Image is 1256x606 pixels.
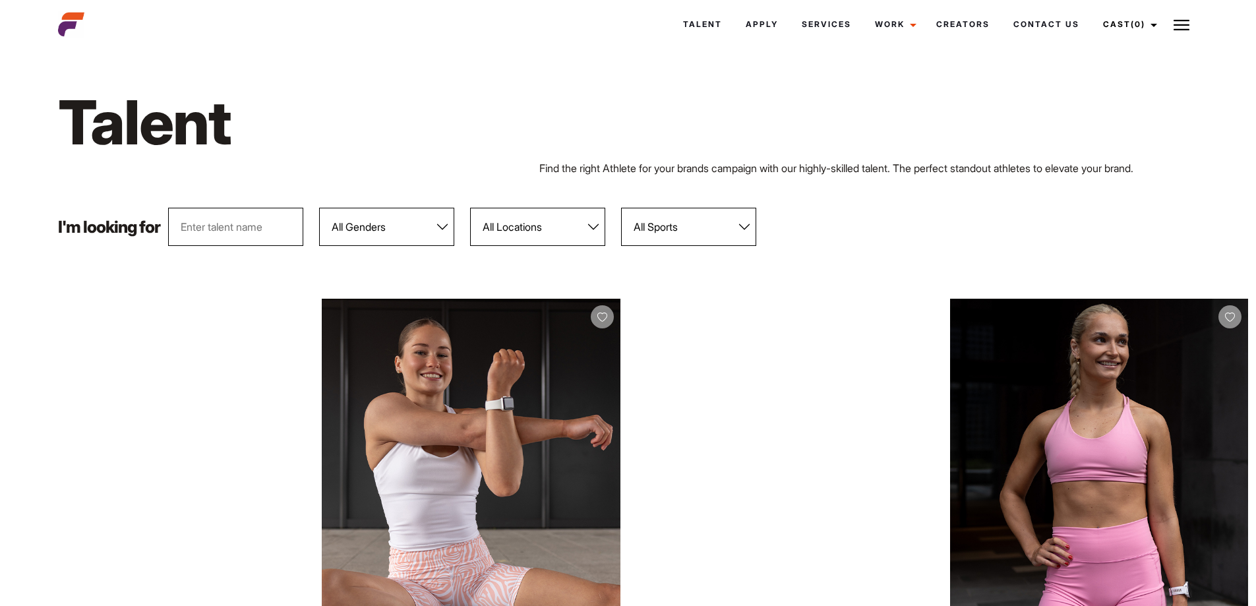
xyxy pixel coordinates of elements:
img: Burger icon [1174,17,1189,33]
a: Cast(0) [1091,7,1165,42]
a: Work [863,7,924,42]
p: Find the right Athlete for your brands campaign with our highly-skilled talent. The perfect stand... [539,160,1197,176]
img: cropped-aefm-brand-fav-22-square.png [58,11,84,38]
a: Contact Us [1002,7,1091,42]
a: Services [790,7,863,42]
input: Enter talent name [168,208,303,246]
p: I'm looking for [58,219,160,235]
a: Apply [734,7,790,42]
a: Creators [924,7,1002,42]
h1: Talent [58,84,716,160]
span: (0) [1131,19,1145,29]
a: Talent [671,7,734,42]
